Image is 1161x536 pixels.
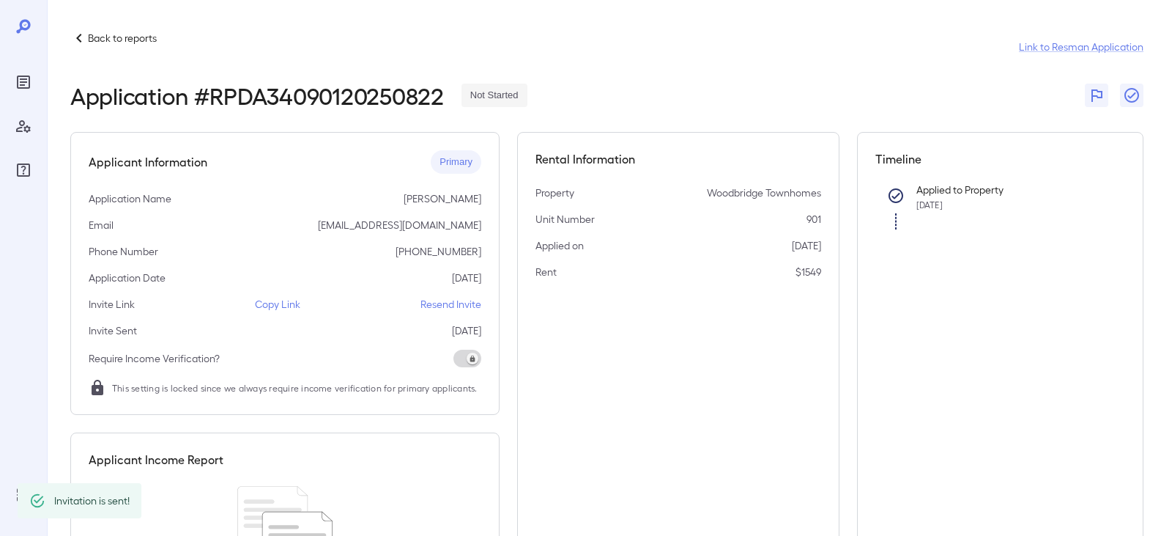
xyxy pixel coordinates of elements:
[795,265,821,279] p: $1549
[916,183,1102,197] p: Applied to Property
[89,218,114,232] p: Email
[535,150,821,168] h5: Rental Information
[396,244,481,259] p: [PHONE_NUMBER]
[1085,84,1108,107] button: Flag Report
[535,212,595,227] p: Unit Number
[452,323,481,338] p: [DATE]
[318,218,481,232] p: [EMAIL_ADDRESS][DOMAIN_NAME]
[535,186,574,200] p: Property
[535,265,557,279] p: Rent
[420,297,481,312] p: Resend Invite
[1019,40,1143,54] a: Link to Resman Application
[535,238,584,253] p: Applied on
[54,488,130,514] div: Invitation is sent!
[792,238,821,253] p: [DATE]
[12,114,35,138] div: Manage Users
[431,155,481,169] span: Primary
[255,297,300,312] p: Copy Link
[806,212,821,227] p: 901
[70,82,444,109] h2: Application # RPDA34090120250822
[89,244,158,259] p: Phone Number
[88,31,157,45] p: Back to reports
[707,186,821,200] p: Woodbridge Townhomes
[89,271,166,285] p: Application Date
[89,153,207,171] h5: Applicant Information
[89,451,223,469] h5: Applicant Income Report
[12,70,35,94] div: Reports
[12,158,35,182] div: FAQ
[452,271,481,285] p: [DATE]
[12,483,35,507] div: Log Out
[89,297,135,312] p: Invite Link
[404,191,481,206] p: [PERSON_NAME]
[875,150,1126,168] h5: Timeline
[89,351,220,366] p: Require Income Verification?
[112,381,478,395] span: This setting is locked since we always require income verification for primary applicants.
[916,199,943,210] span: [DATE]
[89,191,171,206] p: Application Name
[89,323,137,338] p: Invite Sent
[461,89,527,103] span: Not Started
[1120,84,1143,107] button: Close Report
